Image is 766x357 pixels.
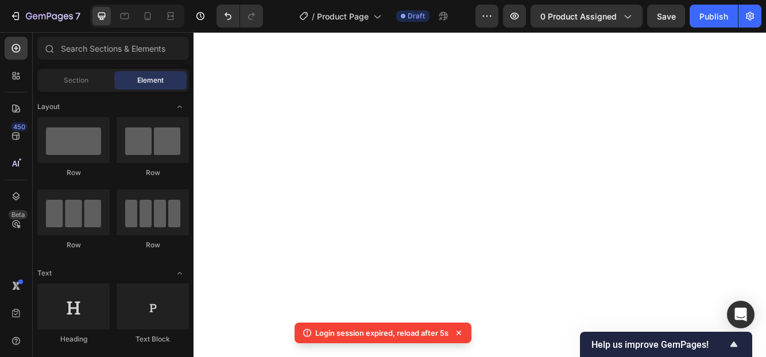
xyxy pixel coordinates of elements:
button: Save [647,5,685,28]
button: 7 [5,5,86,28]
span: Toggle open [171,98,189,116]
button: Publish [690,5,738,28]
span: Toggle open [171,264,189,282]
div: Beta [9,210,28,219]
input: Search Sections & Elements [37,37,189,60]
p: 7 [75,9,80,23]
button: Show survey - Help us improve GemPages! [591,337,741,351]
span: Section [64,75,88,86]
iframe: Design area [194,32,766,357]
div: Publish [699,10,728,22]
span: Element [137,75,164,86]
button: 0 product assigned [531,5,643,28]
span: Text [37,268,52,278]
div: Heading [37,334,110,344]
div: Row [37,240,110,250]
div: Text Block [117,334,189,344]
span: / [312,10,315,22]
div: Row [37,168,110,178]
span: Help us improve GemPages! [591,339,727,350]
span: Draft [408,11,425,21]
div: 450 [11,122,28,131]
span: Product Page [317,10,369,22]
div: Row [117,168,189,178]
div: Row [117,240,189,250]
div: Undo/Redo [216,5,263,28]
span: Layout [37,102,60,112]
p: Login session expired, reload after 5s [315,327,448,339]
div: Open Intercom Messenger [727,301,755,328]
span: Save [657,11,676,21]
span: 0 product assigned [540,10,617,22]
